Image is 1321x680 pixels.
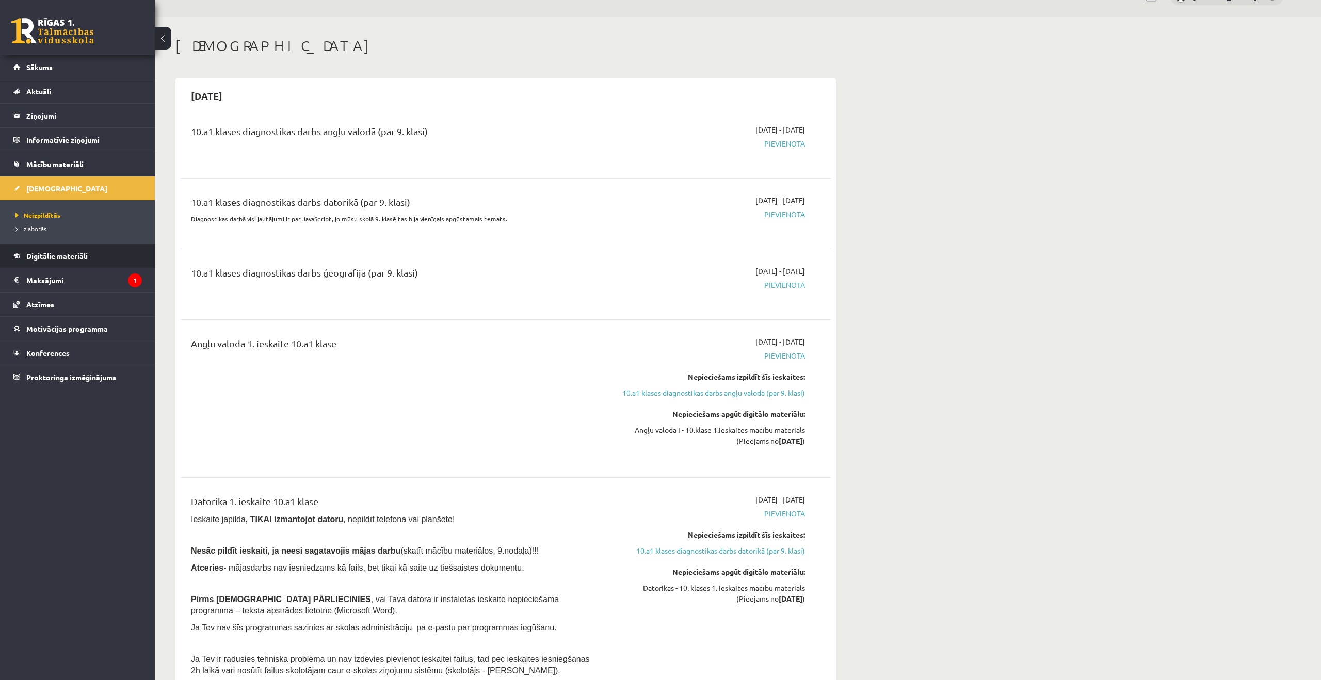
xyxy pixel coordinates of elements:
[191,595,559,615] span: , vai Tavā datorā ir instalētas ieskaitē nepieciešamā programma – teksta apstrādes lietotne (Micr...
[26,159,84,169] span: Mācību materiāli
[191,546,400,555] span: Nesāc pildīt ieskaiti, ja neesi sagatavojis mājas darbu
[15,224,46,233] span: Izlabotās
[191,266,595,285] div: 10.a1 klases diagnostikas darbs ģeogrāfijā (par 9. klasi)
[755,494,805,505] span: [DATE] - [DATE]
[610,371,805,382] div: Nepieciešams izpildīt šīs ieskaites:
[13,293,142,316] a: Atzīmes
[13,268,142,292] a: Maksājumi1
[26,87,51,96] span: Aktuāli
[755,336,805,347] span: [DATE] - [DATE]
[13,55,142,79] a: Sākums
[610,425,805,446] div: Angļu valoda I - 10.klase 1.ieskaites mācību materiāls (Pieejams no )
[128,273,142,287] i: 1
[26,184,107,193] span: [DEMOGRAPHIC_DATA]
[26,128,142,152] legend: Informatīvie ziņojumi
[26,324,108,333] span: Motivācijas programma
[191,214,595,223] p: Diagnostikas darbā visi jautājumi ir par JavaScript, jo mūsu skolā 9. klasē tas bija vienīgais ap...
[26,251,88,261] span: Digitālie materiāli
[191,336,595,355] div: Angļu valoda 1. ieskaite 10.a1 klase
[13,365,142,389] a: Proktoringa izmēģinājums
[26,300,54,309] span: Atzīmes
[13,244,142,268] a: Digitālie materiāli
[191,563,524,572] span: - mājasdarbs nav iesniedzams kā fails, bet tikai kā saite uz tiešsaistes dokumentu.
[15,224,144,233] a: Izlabotās
[13,104,142,127] a: Ziņojumi
[779,594,802,603] strong: [DATE]
[13,79,142,103] a: Aktuāli
[181,84,233,108] h2: [DATE]
[26,268,142,292] legend: Maksājumi
[13,341,142,365] a: Konferences
[191,563,223,572] b: Atceries
[246,515,343,524] b: , TIKAI izmantojot datoru
[191,124,595,143] div: 10.a1 klases diagnostikas darbs angļu valodā (par 9. klasi)
[15,211,60,219] span: Neizpildītās
[26,62,53,72] span: Sākums
[610,508,805,519] span: Pievienota
[610,529,805,540] div: Nepieciešams izpildīt šīs ieskaites:
[610,138,805,149] span: Pievienota
[610,387,805,398] a: 10.a1 klases diagnostikas darbs angļu valodā (par 9. klasi)
[191,595,371,604] span: Pirms [DEMOGRAPHIC_DATA] PĀRLIECINIES
[400,546,539,555] span: (skatīt mācību materiālos, 9.nodaļa)!!!
[755,195,805,206] span: [DATE] - [DATE]
[610,566,805,577] div: Nepieciešams apgūt digitālo materiālu:
[610,545,805,556] a: 10.a1 klases diagnostikas darbs datorikā (par 9. klasi)
[191,494,595,513] div: Datorika 1. ieskaite 10.a1 klase
[610,350,805,361] span: Pievienota
[13,317,142,341] a: Motivācijas programma
[191,623,556,632] span: Ja Tev nav šīs programmas sazinies ar skolas administrāciju pa e-pastu par programmas iegūšanu.
[11,18,94,44] a: Rīgas 1. Tālmācības vidusskola
[191,655,590,675] span: Ja Tev ir radusies tehniska problēma un nav izdevies pievienot ieskaitei failus, tad pēc ieskaite...
[755,266,805,277] span: [DATE] - [DATE]
[191,195,595,214] div: 10.a1 klases diagnostikas darbs datorikā (par 9. klasi)
[779,436,802,445] strong: [DATE]
[15,211,144,220] a: Neizpildītās
[610,280,805,290] span: Pievienota
[26,348,70,358] span: Konferences
[610,582,805,604] div: Datorikas - 10. klases 1. ieskaites mācību materiāls (Pieejams no )
[13,176,142,200] a: [DEMOGRAPHIC_DATA]
[191,515,455,524] span: Ieskaite jāpilda , nepildīt telefonā vai planšetē!
[175,37,836,55] h1: [DEMOGRAPHIC_DATA]
[755,124,805,135] span: [DATE] - [DATE]
[610,409,805,419] div: Nepieciešams apgūt digitālo materiālu:
[13,128,142,152] a: Informatīvie ziņojumi
[610,209,805,220] span: Pievienota
[13,152,142,176] a: Mācību materiāli
[26,373,116,382] span: Proktoringa izmēģinājums
[26,104,142,127] legend: Ziņojumi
